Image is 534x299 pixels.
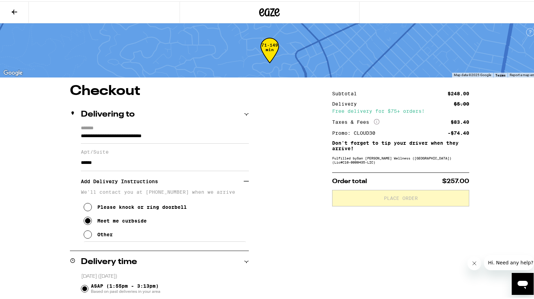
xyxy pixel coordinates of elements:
span: Based on past deliveries in your area [91,287,160,293]
div: $83.40 [451,118,469,123]
div: Subtotal [332,90,362,95]
a: Open this area in Google Maps (opens a new window) [2,67,24,76]
div: Taxes & Fees [332,118,379,124]
h3: Add Delivery Instructions [81,172,244,188]
img: Google [2,67,24,76]
button: Please knock or ring doorbell [84,199,187,213]
label: Apt/Suite [81,148,249,153]
a: Terms [495,72,506,76]
h1: Checkout [70,83,249,97]
div: -$74.40 [448,129,469,134]
div: $248.00 [448,90,469,95]
div: 71-149 min [260,41,279,67]
button: Other [84,226,113,240]
div: Promo: CLOUD30 [332,129,380,134]
p: Don't forget to tip your driver when they arrive! [332,139,469,150]
iframe: Message from company [484,254,534,269]
h2: Delivery time [81,256,137,265]
button: Meet me curbside [84,213,147,226]
div: Fulfilled by San [PERSON_NAME] Wellness ([GEOGRAPHIC_DATA]) (Lic# C10-0000435-LIC ) [332,155,469,163]
div: Meet me curbside [97,217,147,222]
p: [DATE] ([DATE]) [81,272,249,278]
iframe: Button to launch messaging window [512,272,534,294]
span: Place Order [384,194,418,199]
div: $5.00 [454,100,469,105]
h2: Delivering to [81,109,135,117]
span: $257.00 [442,177,469,183]
span: Map data ©2025 Google [454,72,491,75]
span: Order total [332,177,367,183]
div: Other [97,230,113,236]
button: Place Order [332,189,469,205]
p: We'll contact you at [PHONE_NUMBER] when we arrive [81,188,249,193]
div: Free delivery for $75+ orders! [332,107,469,112]
div: Please knock or ring doorbell [97,203,187,208]
iframe: Close message [468,255,481,269]
div: Delivery [332,100,362,105]
span: ASAP (1:55pm - 3:13pm) [91,282,160,293]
